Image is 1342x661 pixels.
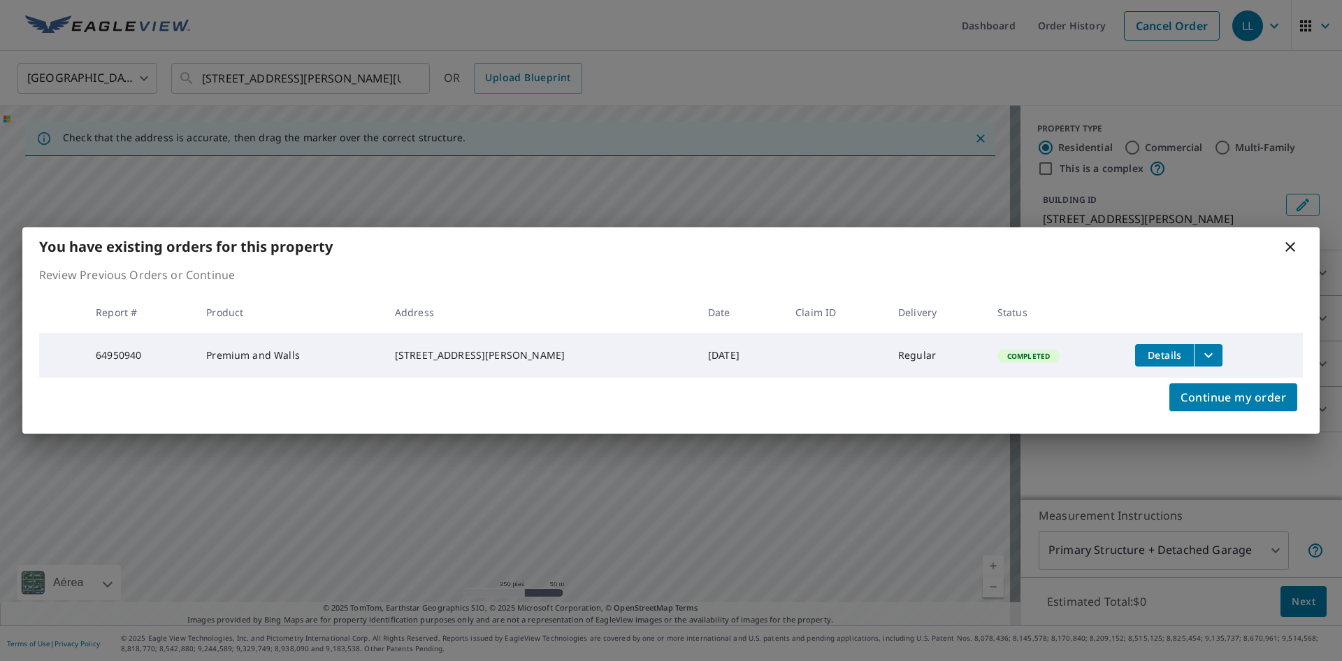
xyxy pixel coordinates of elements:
[85,292,195,333] th: Report #
[85,333,195,378] td: 64950940
[1181,388,1286,407] span: Continue my order
[39,266,1303,283] p: Review Previous Orders or Continue
[697,333,784,378] td: [DATE]
[384,292,697,333] th: Address
[1143,348,1185,362] span: Details
[986,292,1125,333] th: Status
[1135,344,1194,367] button: detailsBtn-64950940
[195,333,383,378] td: Premium and Walls
[1169,383,1297,411] button: Continue my order
[999,351,1058,361] span: Completed
[195,292,383,333] th: Product
[39,237,333,256] b: You have existing orders for this property
[1194,344,1222,367] button: filesDropdownBtn-64950940
[887,333,986,378] td: Regular
[697,292,784,333] th: Date
[395,348,686,362] div: [STREET_ADDRESS][PERSON_NAME]
[887,292,986,333] th: Delivery
[784,292,887,333] th: Claim ID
